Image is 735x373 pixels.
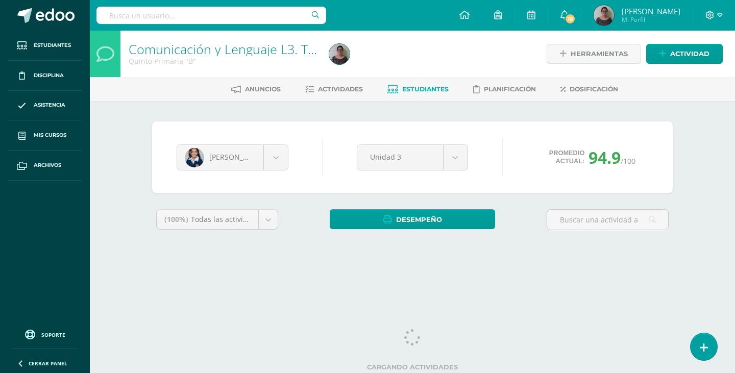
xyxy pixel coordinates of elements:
[329,44,350,64] img: 88a2233dffd916962c4d2156b7d9d415.png
[622,6,680,16] span: [PERSON_NAME]
[34,71,64,80] span: Disciplina
[177,145,288,170] a: [PERSON_NAME]
[387,81,449,97] a: Estudiantes
[8,151,82,181] a: Archivos
[305,81,363,97] a: Actividades
[473,81,536,97] a: Planificación
[621,156,635,166] span: /100
[646,44,723,64] a: Actividad
[157,210,278,229] a: (100%)Todas las actividades de esta unidad
[209,152,266,162] span: [PERSON_NAME]
[164,214,188,224] span: (100%)
[547,44,641,64] a: Herramientas
[8,61,82,91] a: Disciplina
[318,85,363,93] span: Actividades
[34,131,66,139] span: Mis cursos
[129,56,317,66] div: Quinto Primaria 'B'
[594,5,614,26] img: 88a2233dffd916962c4d2156b7d9d415.png
[547,210,668,230] input: Buscar una actividad aquí...
[129,42,317,56] h1: Comunicación y Lenguaje L3. Tercer Idioma
[12,327,78,341] a: Soporte
[571,44,628,63] span: Herramientas
[8,120,82,151] a: Mis cursos
[370,145,430,169] span: Unidad 3
[484,85,536,93] span: Planificación
[129,40,381,58] a: Comunicación y Lenguaje L3. Tercer Idioma
[34,101,65,109] span: Asistencia
[96,7,326,24] input: Busca un usuario...
[156,363,669,371] label: Cargando actividades
[402,85,449,93] span: Estudiantes
[330,209,495,229] a: Desempeño
[670,44,709,63] span: Actividad
[191,214,317,224] span: Todas las actividades de esta unidad
[560,81,618,97] a: Dosificación
[29,360,67,367] span: Cerrar panel
[357,145,468,170] a: Unidad 3
[622,15,680,24] span: Mi Perfil
[41,331,65,338] span: Soporte
[34,41,71,49] span: Estudiantes
[570,85,618,93] span: Dosificación
[245,85,281,93] span: Anuncios
[231,81,281,97] a: Anuncios
[396,210,442,229] span: Desempeño
[565,13,576,24] span: 18
[549,149,585,165] span: Promedio actual:
[8,91,82,121] a: Asistencia
[34,161,61,169] span: Archivos
[185,148,204,167] img: e74ff03920a299325e6abf792e6d6b12.png
[8,31,82,61] a: Estudiantes
[589,146,621,168] span: 94.9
